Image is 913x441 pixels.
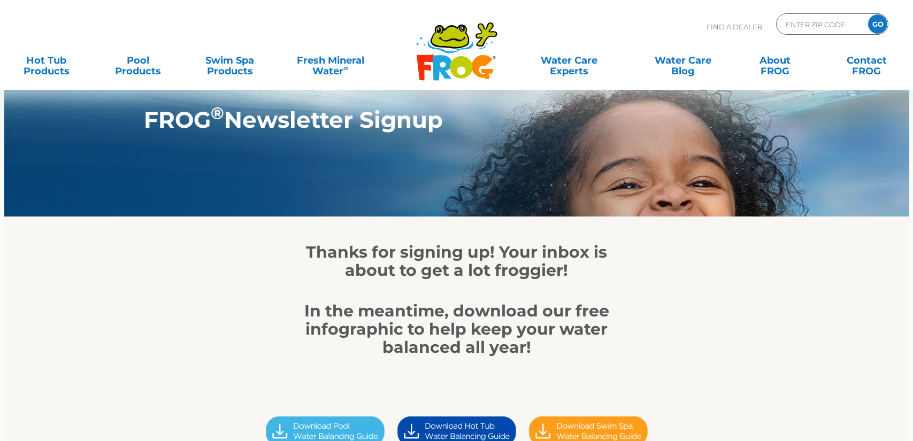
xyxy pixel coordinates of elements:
sup: ∞ [343,64,349,72]
strong: In the meantime, download our free infographic to help keep your water balanced all year! [304,301,609,357]
a: AboutFROG [739,50,810,71]
a: Swim SpaProducts [194,50,265,71]
input: GO [868,14,887,34]
p: Find A Dealer [707,13,762,40]
a: Fresh MineralWater∞ [286,50,375,71]
sup: ® [211,103,224,123]
a: PoolProducts [102,50,173,71]
a: Water CareBlog [648,50,719,71]
a: Hot TubProducts [11,50,82,71]
input: Zip Code Form [785,17,857,32]
strong: Thanks for signing up! Your inbox is about to get a lot froggier! [306,242,607,280]
a: Water CareExperts [511,50,627,71]
a: ContactFROG [831,50,902,71]
h1: FROG Newsletter Signup [144,107,720,133]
